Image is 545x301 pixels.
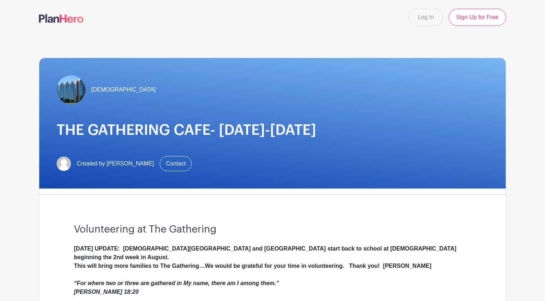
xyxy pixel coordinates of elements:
[57,156,71,171] img: default-ce2991bfa6775e67f084385cd625a349d9dcbb7a52a09fb2fda1e96e2d18dcdb.png
[449,9,506,26] a: Sign Up for Free
[74,245,456,269] strong: [DATE] UPDATE: [DEMOGRAPHIC_DATA][GEOGRAPHIC_DATA] and [GEOGRAPHIC_DATA] start back to school at ...
[57,121,488,139] h1: THE GATHERING CAFE- [DATE]-[DATE]
[74,223,471,236] h3: Volunteering at The Gathering
[91,85,156,94] span: [DEMOGRAPHIC_DATA]
[74,280,279,295] em: “For where two or three are gathered in My name, there am I among them.” [PERSON_NAME] 18:20
[39,14,84,23] img: logo-507f7623f17ff9eddc593b1ce0a138ce2505c220e1c5a4e2b4648c50719b7d32.svg
[77,159,154,168] span: Created by [PERSON_NAME]
[57,75,85,104] img: TheGathering.jpeg
[409,9,443,26] a: Log In
[160,156,192,171] a: Contact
